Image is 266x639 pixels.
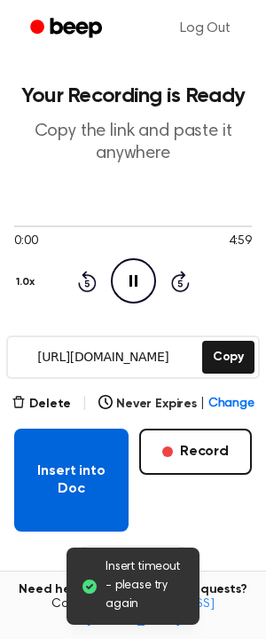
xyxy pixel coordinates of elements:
button: 1.0x [14,267,41,297]
button: Copy [202,341,254,374]
a: Log Out [162,7,248,50]
span: Contact us [11,597,255,628]
button: Never Expires|Change [98,395,254,414]
span: | [82,393,88,414]
p: Copy the link and paste it anywhere [14,121,252,165]
span: Change [208,395,254,414]
a: Beep [18,12,118,46]
span: 0:00 [14,233,37,251]
button: Insert into Doc [14,429,129,532]
button: Recording History [74,546,192,574]
span: | [200,395,205,414]
span: Insert timeout - please try again [106,558,185,614]
span: 4:59 [229,233,252,251]
button: Record [139,429,252,475]
h1: Your Recording is Ready [14,85,252,106]
a: [EMAIL_ADDRESS][DOMAIN_NAME] [86,598,215,627]
button: Delete [12,395,71,414]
